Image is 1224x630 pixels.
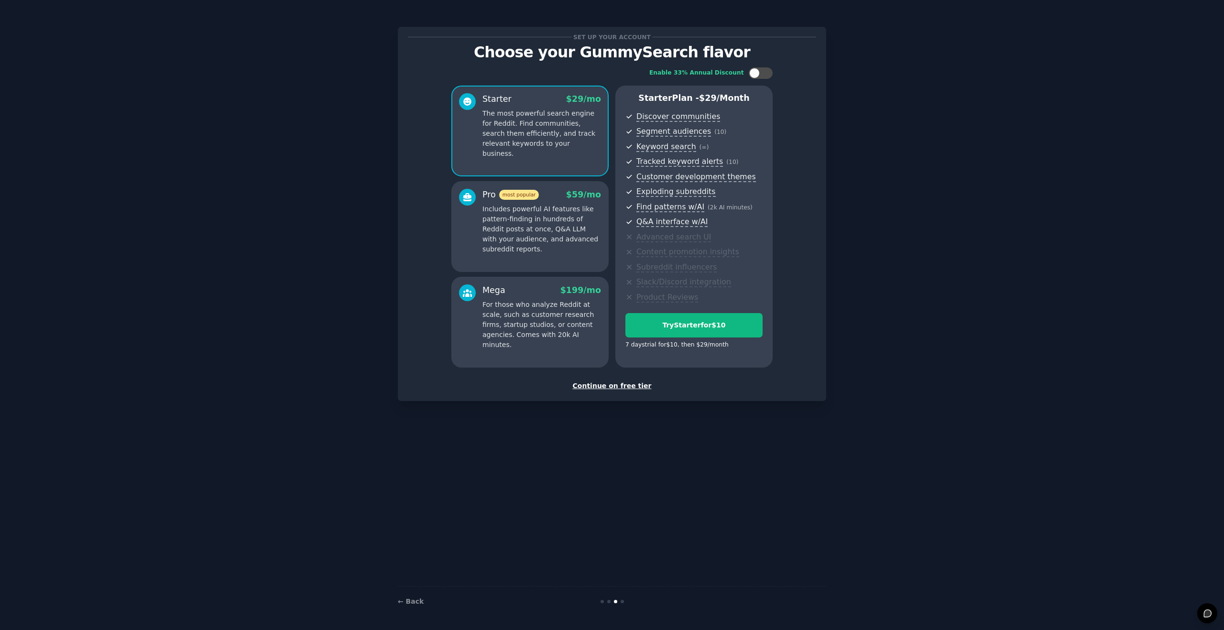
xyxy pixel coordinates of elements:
[625,92,763,104] p: Starter Plan -
[726,159,738,165] span: ( 10 )
[572,32,653,42] span: Set up your account
[636,232,711,242] span: Advanced search UI
[636,172,756,182] span: Customer development themes
[499,190,539,200] span: most popular
[636,127,711,137] span: Segment audiences
[482,204,601,254] p: Includes powerful AI features like pattern-finding in hundreds of Reddit posts at once, Q&A LLM w...
[482,109,601,159] p: The most powerful search engine for Reddit. Find communities, search them efficiently, and track ...
[636,157,723,167] span: Tracked keyword alerts
[560,285,601,295] span: $ 199 /mo
[708,204,753,211] span: ( 2k AI minutes )
[636,262,717,272] span: Subreddit influencers
[626,320,762,330] div: Try Starter for $10
[625,313,763,337] button: TryStarterfor$10
[699,144,709,151] span: ( ∞ )
[649,69,744,77] div: Enable 33% Annual Discount
[482,300,601,350] p: For those who analyze Reddit at scale, such as customer research firms, startup studios, or conte...
[625,341,729,349] div: 7 days trial for $10 , then $ 29 /month
[636,247,739,257] span: Content promotion insights
[699,93,750,103] span: $ 29 /month
[398,597,424,605] a: ← Back
[636,277,731,287] span: Slack/Discord integration
[566,94,601,104] span: $ 29 /mo
[636,142,696,152] span: Keyword search
[714,129,726,135] span: ( 10 )
[482,93,512,105] div: Starter
[482,189,539,201] div: Pro
[636,187,715,197] span: Exploding subreddits
[636,202,704,212] span: Find patterns w/AI
[408,44,816,61] p: Choose your GummySearch flavor
[636,217,708,227] span: Q&A interface w/AI
[566,190,601,199] span: $ 59 /mo
[636,293,698,303] span: Product Reviews
[482,284,505,296] div: Mega
[636,112,720,122] span: Discover communities
[408,381,816,391] div: Continue on free tier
